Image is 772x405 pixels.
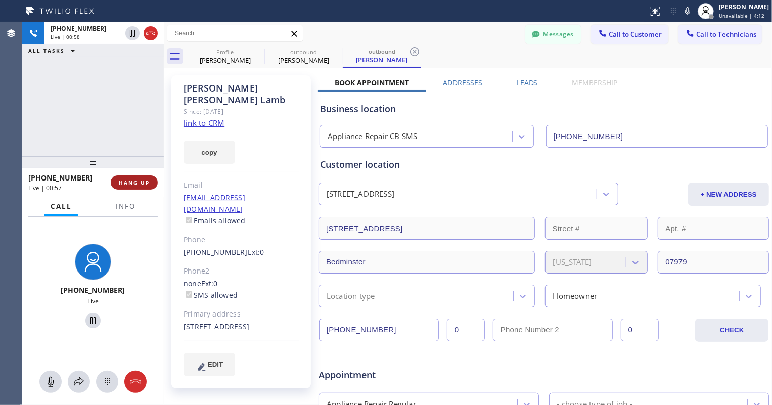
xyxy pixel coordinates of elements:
[61,285,125,295] span: [PHONE_NUMBER]
[609,30,662,39] span: Call to Customer
[187,45,263,68] div: Gwen Sacco
[517,78,538,87] label: Leads
[116,202,135,211] span: Info
[184,353,235,376] button: EDIT
[186,217,192,223] input: Emails allowed
[110,197,142,216] button: Info
[320,158,767,171] div: Customer location
[493,319,613,341] input: Phone Number 2
[546,125,768,148] input: Phone Number
[184,278,299,301] div: none
[658,251,769,274] input: ZIP
[265,56,342,65] div: [PERSON_NAME]
[28,47,65,54] span: ALL TASKS
[335,78,410,87] label: Book Appointment
[319,251,535,274] input: City
[696,30,756,39] span: Call to Technicians
[319,368,467,382] span: Appointment
[96,371,118,393] button: Open dialpad
[184,193,245,214] a: [EMAIL_ADDRESS][DOMAIN_NAME]
[125,26,140,40] button: Hold Customer
[184,106,299,117] div: Since: [DATE]
[658,217,769,240] input: Apt. #
[319,217,535,240] input: Address
[328,131,418,143] div: Appliance Repair CB SMS
[184,141,235,164] button: copy
[184,118,224,128] a: link to CRM
[186,291,192,298] input: SMS allowed
[201,279,218,288] span: Ext: 0
[28,184,62,192] span: Live | 00:57
[320,102,767,116] div: Business location
[51,202,72,211] span: Call
[327,290,375,302] div: Location type
[51,33,80,40] span: Live | 00:58
[621,319,659,341] input: Ext. 2
[248,247,264,257] span: Ext: 0
[184,234,299,246] div: Phone
[591,25,668,44] button: Call to Customer
[167,25,303,41] input: Search
[572,78,617,87] label: Membership
[187,56,263,65] div: [PERSON_NAME]
[265,48,342,56] div: outbound
[111,175,158,190] button: HANG UP
[44,197,78,216] button: Call
[265,45,342,68] div: Mary Jo Lamb
[87,297,99,305] span: Live
[184,265,299,277] div: Phone2
[208,361,223,368] span: EDIT
[68,371,90,393] button: Open directory
[553,290,598,302] div: Homeowner
[51,24,106,33] span: [PHONE_NUMBER]
[184,321,299,333] div: [STREET_ADDRESS]
[545,217,648,240] input: Street #
[443,78,483,87] label: Addresses
[680,4,695,18] button: Mute
[184,82,299,106] div: [PERSON_NAME] [PERSON_NAME] Lamb
[187,48,263,56] div: Profile
[22,44,85,57] button: ALL TASKS
[39,371,62,393] button: Mute
[184,290,238,300] label: SMS allowed
[344,48,420,55] div: outbound
[678,25,762,44] button: Call to Technicians
[719,3,769,11] div: [PERSON_NAME]
[124,371,147,393] button: Hang up
[688,183,769,206] button: + NEW ADDRESS
[719,12,764,19] span: Unavailable | 4:12
[327,189,394,200] div: [STREET_ADDRESS]
[184,308,299,320] div: Primary address
[344,45,420,67] div: Mary Jo Lamb
[85,313,101,328] button: Hold Customer
[28,173,93,183] span: [PHONE_NUMBER]
[184,247,248,257] a: [PHONE_NUMBER]
[319,319,439,341] input: Phone Number
[184,179,299,191] div: Email
[344,55,420,64] div: [PERSON_NAME]
[184,216,246,226] label: Emails allowed
[119,179,150,186] span: HANG UP
[695,319,768,342] button: CHECK
[144,26,158,40] button: Hang up
[447,319,485,341] input: Ext.
[525,25,581,44] button: Messages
